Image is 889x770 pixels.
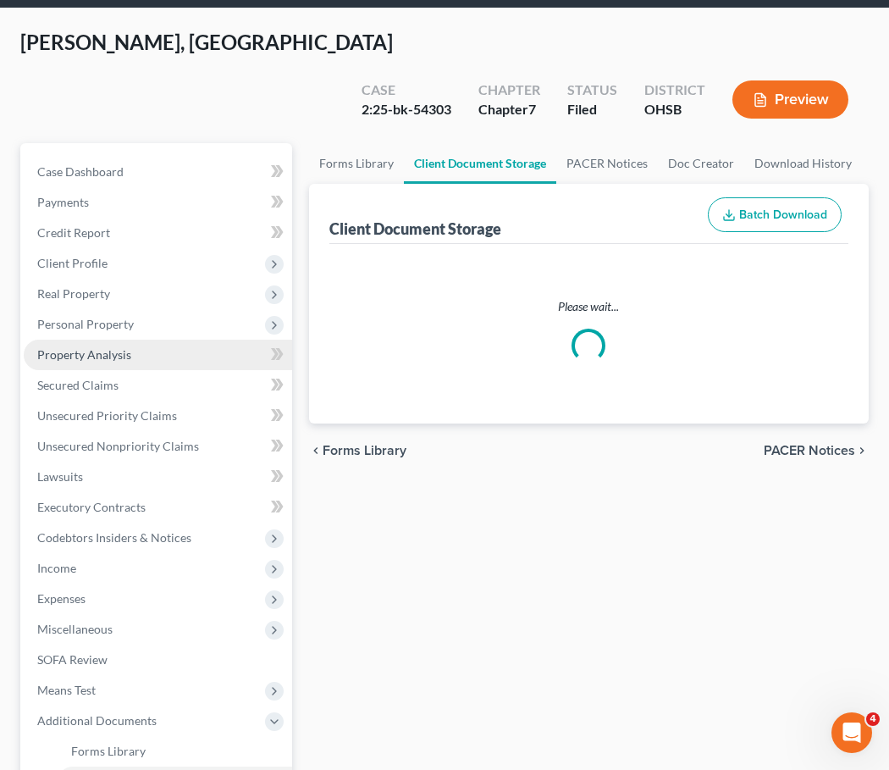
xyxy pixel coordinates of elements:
[528,101,536,117] span: 7
[37,286,110,301] span: Real Property
[37,591,86,606] span: Expenses
[831,712,872,753] iframe: Intercom live chat
[24,431,292,462] a: Unsecured Nonpriority Claims
[37,469,83,484] span: Lawsuits
[764,444,855,457] span: PACER Notices
[24,340,292,370] a: Property Analysis
[333,298,845,315] p: Please wait...
[37,195,89,209] span: Payments
[37,683,96,697] span: Means Test
[744,143,862,184] a: Download History
[404,143,556,184] a: Client Document Storage
[37,256,108,270] span: Client Profile
[567,80,617,100] div: Status
[855,444,869,457] i: chevron_right
[739,208,827,222] span: Batch Download
[478,80,540,100] div: Chapter
[329,219,501,239] div: Client Document Storage
[362,100,451,119] div: 2:25-bk-54303
[24,157,292,187] a: Case Dashboard
[37,561,76,575] span: Income
[732,80,848,119] button: Preview
[309,444,323,457] i: chevron_left
[556,143,658,184] a: PACER Notices
[708,197,842,233] button: Batch Download
[24,645,292,675] a: SOFA Review
[20,30,393,54] span: [PERSON_NAME], [GEOGRAPHIC_DATA]
[37,225,110,240] span: Credit Report
[866,712,880,726] span: 4
[37,530,191,545] span: Codebtors Insiders & Notices
[71,744,146,758] span: Forms Library
[644,100,705,119] div: OHSB
[567,100,617,119] div: Filed
[37,378,119,392] span: Secured Claims
[644,80,705,100] div: District
[37,500,146,514] span: Executory Contracts
[478,100,540,119] div: Chapter
[323,444,406,457] span: Forms Library
[24,218,292,248] a: Credit Report
[37,317,134,331] span: Personal Property
[24,462,292,492] a: Lawsuits
[37,408,177,423] span: Unsecured Priority Claims
[24,492,292,523] a: Executory Contracts
[764,444,869,457] button: PACER Notices chevron_right
[309,143,404,184] a: Forms Library
[24,187,292,218] a: Payments
[309,444,406,457] button: chevron_left Forms Library
[362,80,451,100] div: Case
[37,347,131,362] span: Property Analysis
[37,652,108,667] span: SOFA Review
[58,736,292,767] a: Forms Library
[37,622,113,636] span: Miscellaneous
[37,713,157,728] span: Additional Documents
[658,143,744,184] a: Doc Creator
[24,370,292,401] a: Secured Claims
[37,164,124,179] span: Case Dashboard
[37,439,199,453] span: Unsecured Nonpriority Claims
[24,401,292,431] a: Unsecured Priority Claims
